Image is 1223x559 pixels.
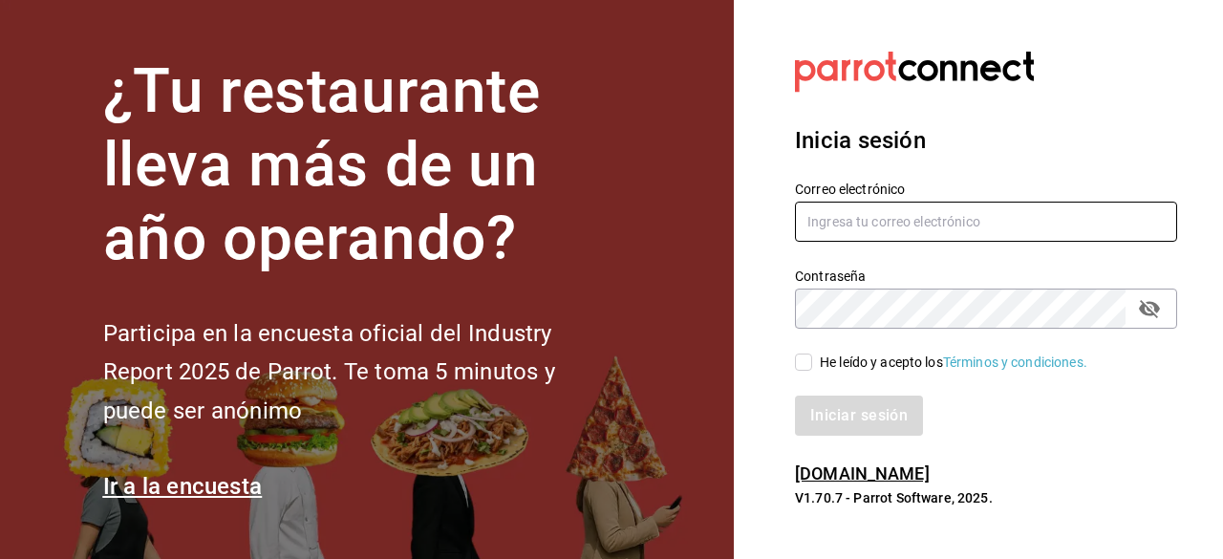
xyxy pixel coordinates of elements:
button: passwordField [1133,292,1166,325]
label: Contraseña [795,269,1177,283]
a: Ir a la encuesta [103,473,263,500]
a: [DOMAIN_NAME] [795,463,930,484]
div: He leído y acepto los [820,353,1087,373]
p: V1.70.7 - Parrot Software, 2025. [795,488,1177,507]
h3: Inicia sesión [795,123,1177,158]
input: Ingresa tu correo electrónico [795,202,1177,242]
h2: Participa en la encuesta oficial del Industry Report 2025 de Parrot. Te toma 5 minutos y puede se... [103,314,619,431]
label: Correo electrónico [795,183,1177,196]
h1: ¿Tu restaurante lleva más de un año operando? [103,55,619,275]
a: Términos y condiciones. [943,355,1087,370]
